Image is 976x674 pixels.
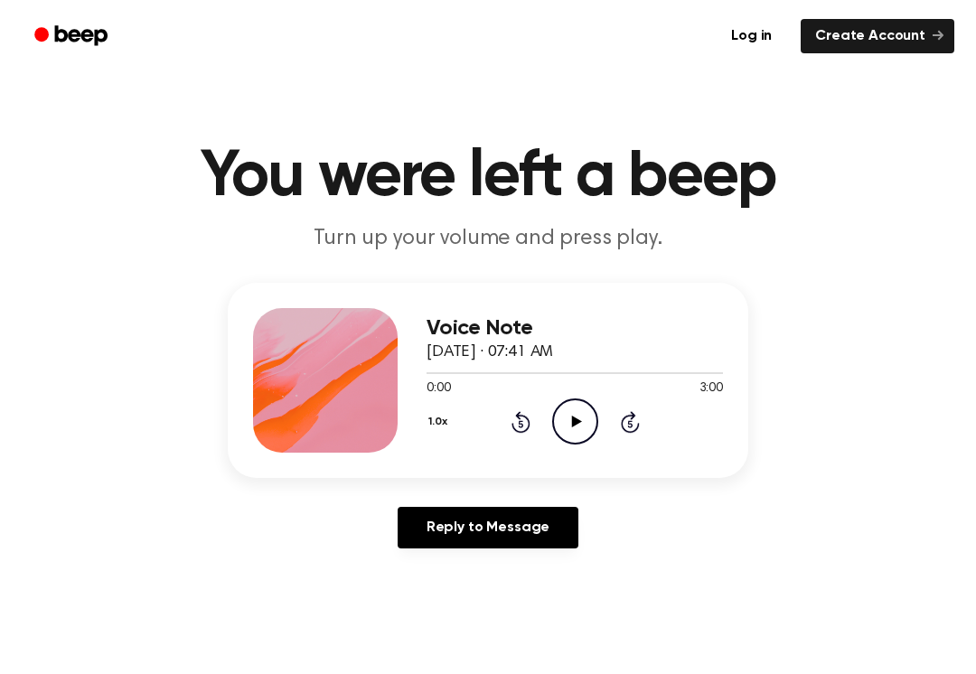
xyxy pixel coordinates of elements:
[427,316,723,341] h3: Voice Note
[427,407,454,437] button: 1.0x
[141,224,835,254] p: Turn up your volume and press play.
[427,379,450,398] span: 0:00
[699,379,723,398] span: 3:00
[25,145,951,210] h1: You were left a beep
[398,507,578,548] a: Reply to Message
[801,19,954,53] a: Create Account
[713,15,790,57] a: Log in
[427,344,553,360] span: [DATE] · 07:41 AM
[22,19,124,54] a: Beep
